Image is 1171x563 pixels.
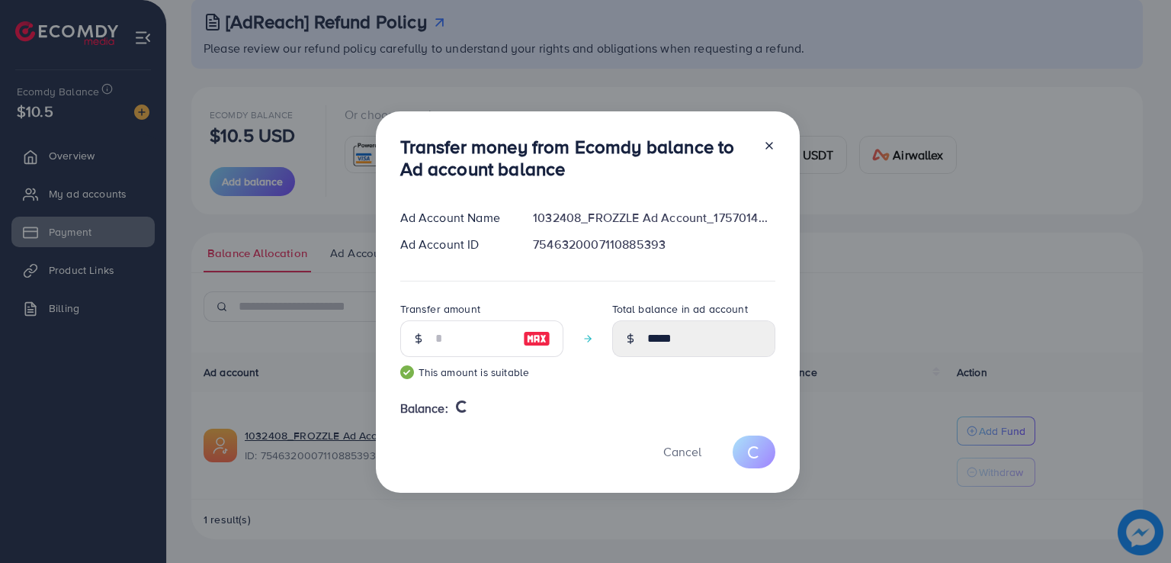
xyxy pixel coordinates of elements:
[388,209,521,227] div: Ad Account Name
[388,236,521,253] div: Ad Account ID
[400,301,480,317] label: Transfer amount
[521,209,787,227] div: 1032408_FROZZLE Ad Account_1757014627030
[612,301,748,317] label: Total balance in ad account
[663,443,701,460] span: Cancel
[400,365,414,379] img: guide
[400,400,448,417] span: Balance:
[644,436,720,468] button: Cancel
[400,365,563,380] small: This amount is suitable
[400,136,751,180] h3: Transfer money from Ecomdy balance to Ad account balance
[523,330,550,348] img: image
[521,236,787,253] div: 7546320007110885393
